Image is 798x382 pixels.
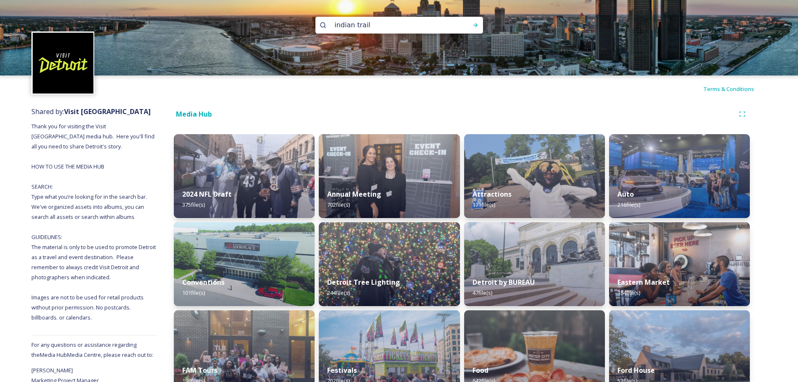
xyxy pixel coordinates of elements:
img: Bureau_DIA_6998.jpg [464,222,605,306]
span: 101 file(s) [182,289,205,296]
strong: Detroit Tree Lighting [327,278,400,287]
img: 8c0cc7c4-d0ac-4b2f-930c-c1f64b82d302.jpg [319,134,460,218]
strong: Detroit by BUREAU [473,278,535,287]
img: ad1a86ae-14bd-4f6b-9ce0-fa5a51506304.jpg [319,222,460,306]
strong: FAM Tours [182,366,217,375]
strong: Ford House [617,366,655,375]
strong: Auto [617,190,634,199]
img: VISIT%20DETROIT%20LOGO%20-%20BLACK%20BACKGROUND.png [33,33,93,94]
img: b41b5269-79c1-44fe-8f0b-cab865b206ff.jpg [464,134,605,218]
input: Search [331,16,445,34]
span: 702 file(s) [327,201,350,208]
strong: Eastern Market [617,278,670,287]
strong: Conventions [182,278,225,287]
strong: Festivals [327,366,357,375]
span: Shared by: [31,107,151,116]
img: d7532473-e64b-4407-9cc3-22eb90fab41b.jpg [609,134,750,218]
span: 47 file(s) [473,289,492,296]
span: Thank you for visiting the Visit [GEOGRAPHIC_DATA] media hub. Here you'll find all you need to sh... [31,122,157,321]
img: 1cf80b3c-b923-464a-9465-a021a0fe5627.jpg [174,134,315,218]
span: 375 file(s) [182,201,205,208]
a: Terms & Conditions [703,84,767,94]
span: For any questions or assistance regarding the Media Hub Media Centre, please reach out to: [31,341,153,359]
strong: Media Hub [176,109,212,119]
img: 35ad669e-8c01-473d-b9e4-71d78d8e13d9.jpg [174,222,315,306]
strong: Attractions [473,190,511,199]
strong: 2024 NFL Draft [182,190,232,199]
span: Terms & Conditions [703,85,754,93]
strong: Food [473,366,488,375]
span: 171 file(s) [473,201,495,208]
strong: Annual Meeting [327,190,381,199]
span: 216 file(s) [617,201,640,208]
strong: Visit [GEOGRAPHIC_DATA] [64,107,151,116]
span: 184 file(s) [617,289,640,296]
img: 3c2c6adb-06da-4ad6-b7c8-83bb800b1f33.jpg [609,222,750,306]
span: 244 file(s) [327,289,350,296]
